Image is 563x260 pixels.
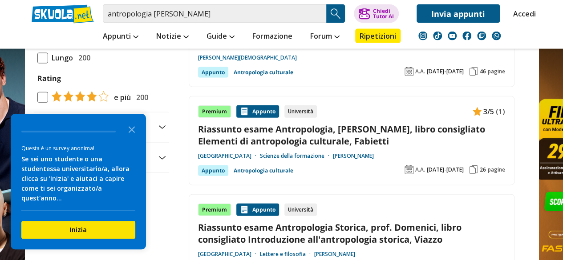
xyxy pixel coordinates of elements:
[492,32,501,40] img: WhatsApp
[480,166,486,173] span: 26
[448,32,457,40] img: youtube
[133,92,148,103] span: 200
[415,166,425,173] span: A.A.
[75,52,90,64] span: 200
[469,165,478,174] img: Pagine
[234,165,293,176] a: Antropologia culturale
[198,123,505,147] a: Riassunto esame Antropologia, [PERSON_NAME], libro consigliato Elementi di antropologia culturale...
[198,221,505,245] a: Riassunto esame Antropologia Storica, prof. Domenici, libro consigliato Introduzione all'antropol...
[110,92,131,103] span: e più
[37,72,166,84] label: Rating
[198,165,228,176] div: Appunto
[198,152,260,160] a: [GEOGRAPHIC_DATA]
[260,152,333,160] a: Scienze della formazione
[469,67,478,76] img: Pagine
[418,32,427,40] img: instagram
[415,68,425,75] span: A.A.
[240,205,249,214] img: Appunti contenuto
[101,29,141,45] a: Appunti
[488,166,505,173] span: pagine
[284,105,317,118] div: Università
[473,107,482,116] img: Appunti contenuto
[333,152,374,160] a: [PERSON_NAME]
[204,29,237,45] a: Guide
[198,54,297,61] a: [PERSON_NAME][DEMOGRAPHIC_DATA]
[405,67,413,76] img: Anno accademico
[11,114,146,249] div: Survey
[250,29,295,45] a: Formazione
[21,221,135,239] button: Inizia
[354,4,399,23] button: ChiediTutor AI
[158,156,166,160] img: Apri e chiudi sezione
[405,165,413,174] img: Anno accademico
[240,107,249,116] img: Appunti contenuto
[21,144,135,152] div: Questa è un survey anonima!
[373,8,393,19] div: Chiedi Tutor AI
[48,52,73,64] span: Lungo
[154,29,191,45] a: Notizie
[488,68,505,75] span: pagine
[234,67,293,78] a: Antropologia culturale
[427,68,464,75] span: [DATE]-[DATE]
[462,32,471,40] img: facebook
[198,67,228,78] div: Appunto
[21,154,135,203] div: Se sei uno studente o una studentessa universitario/a, allora clicca su 'Inizia' e aiutaci a capi...
[513,4,532,23] a: Accedi
[480,68,486,75] span: 46
[260,251,314,258] a: Lettere e filosofia
[483,106,494,117] span: 3/5
[198,251,260,258] a: [GEOGRAPHIC_DATA]
[123,120,141,138] button: Close the survey
[427,166,464,173] span: [DATE]-[DATE]
[308,29,342,45] a: Forum
[417,4,500,23] a: Invia appunti
[326,4,345,23] button: Search Button
[48,91,109,102] img: tasso di risposta 4+
[236,204,279,216] div: Appunto
[103,4,326,23] input: Cerca appunti, riassunti o versioni
[355,29,401,43] a: Ripetizioni
[198,204,231,216] div: Premium
[314,251,355,258] a: [PERSON_NAME]
[477,32,486,40] img: twitch
[329,7,342,20] img: Cerca appunti, riassunti o versioni
[284,204,317,216] div: Università
[433,32,442,40] img: tiktok
[198,105,231,118] div: Premium
[158,125,166,129] img: Apri e chiudi sezione
[496,106,505,117] span: (1)
[236,105,279,118] div: Appunto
